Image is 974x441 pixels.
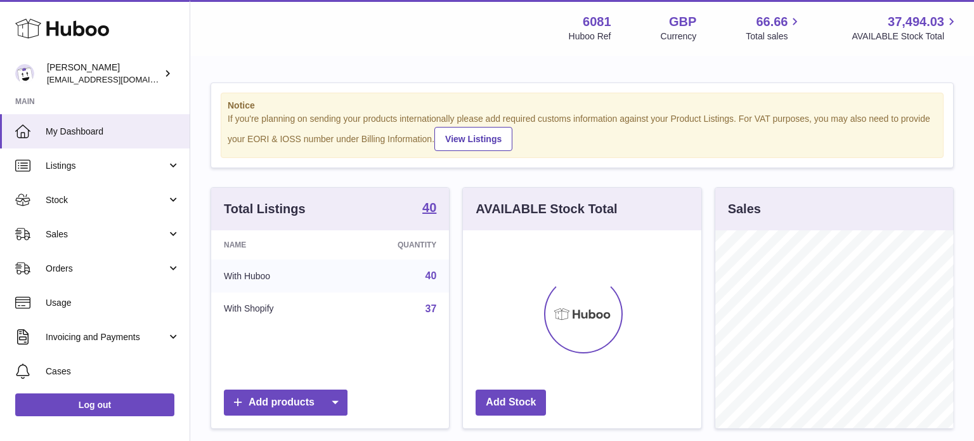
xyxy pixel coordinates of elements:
span: Sales [46,228,167,240]
a: Add products [224,390,347,416]
span: 66.66 [756,13,788,30]
span: AVAILABLE Stock Total [852,30,959,43]
h3: Total Listings [224,201,306,218]
td: With Huboo [211,260,339,293]
span: My Dashboard [46,126,180,138]
a: Add Stock [476,390,546,416]
img: hello@pogsheadphones.com [15,64,34,83]
span: Stock [46,194,167,206]
span: Usage [46,297,180,309]
td: With Shopify [211,293,339,326]
span: Listings [46,160,167,172]
h3: AVAILABLE Stock Total [476,201,617,218]
div: Huboo Ref [569,30,611,43]
span: Orders [46,263,167,275]
div: Currency [661,30,697,43]
th: Name [211,230,339,260]
span: Cases [46,365,180,378]
strong: Notice [228,100,937,112]
div: If you're planning on sending your products internationally please add required customs informati... [228,113,937,151]
th: Quantity [339,230,449,260]
span: Invoicing and Payments [46,331,167,343]
a: 37,494.03 AVAILABLE Stock Total [852,13,959,43]
span: Total sales [746,30,802,43]
div: [PERSON_NAME] [47,62,161,86]
a: 40 [425,270,437,281]
a: 37 [425,303,437,314]
span: 37,494.03 [888,13,944,30]
a: Log out [15,393,174,416]
a: View Listings [434,127,512,151]
strong: GBP [669,13,696,30]
strong: 40 [422,201,436,214]
span: [EMAIL_ADDRESS][DOMAIN_NAME] [47,74,186,84]
a: 40 [422,201,436,216]
strong: 6081 [583,13,611,30]
a: 66.66 Total sales [746,13,802,43]
h3: Sales [728,201,761,218]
